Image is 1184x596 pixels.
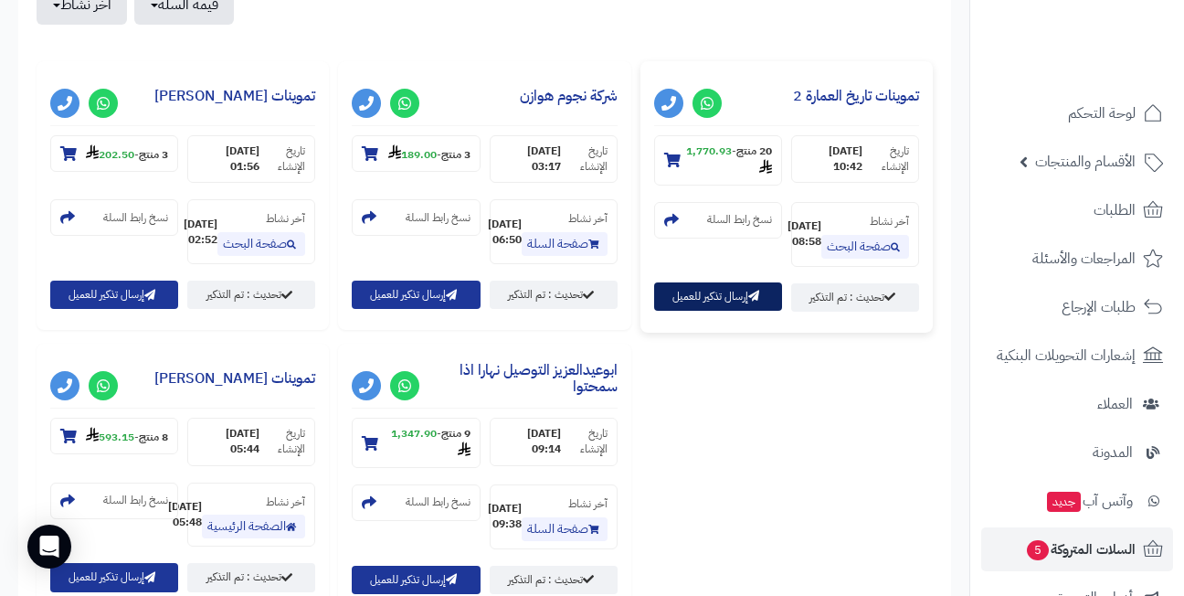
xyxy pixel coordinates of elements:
[981,334,1173,378] a: إشعارات التحويلات البنكية
[139,429,168,445] strong: 8 منتج
[86,146,134,163] strong: 202.50
[378,426,470,460] small: -
[86,144,168,163] small: -
[997,343,1136,368] span: إشعارات التحويلات البنكية
[561,144,608,175] small: تاريخ الإنشاء
[259,144,306,175] small: تاريخ الإنشاء
[981,479,1173,523] a: وآتس آبجديد
[352,566,480,594] button: إرسال تذكير للعميل
[406,210,470,226] small: نسخ رابط السلة
[1027,540,1049,560] span: 5
[520,85,618,107] a: شركة نجوم هوازن
[981,188,1173,232] a: الطلبات
[50,418,178,454] section: 8 منتج-593.15
[500,426,562,457] strong: [DATE] 09:14
[259,426,306,457] small: تاريخ الإنشاء
[187,563,315,591] a: تحديث : تم التذكير
[561,426,608,457] small: تاريخ الإنشاء
[1045,488,1133,514] span: وآتس آب
[1032,246,1136,271] span: المراجعات والأسئلة
[1025,537,1136,562] span: السلات المتروكة
[490,566,618,594] a: تحديث : تم التذكير
[1097,391,1133,417] span: العملاء
[197,144,259,175] strong: [DATE] 01:56
[154,85,315,107] a: تموينات [PERSON_NAME]
[981,431,1173,474] a: المدونة
[139,146,168,163] strong: 3 منتج
[154,367,315,389] a: تموينات [PERSON_NAME]
[168,499,202,530] strong: [DATE] 05:48
[488,501,522,532] strong: [DATE] 09:38
[736,143,772,159] strong: 20 منتج
[862,144,909,175] small: تاريخ الإنشاء
[441,425,470,442] strong: 9 منتج
[1062,294,1136,320] span: طلبات الإرجاع
[981,91,1173,135] a: لوحة التحكم
[460,359,618,398] a: ابوعيدالعزيز التوصيل نهارا اذا سمحتوا
[187,281,315,309] a: تحديث : تم التذكير
[184,217,217,248] strong: [DATE] 02:52
[488,217,522,248] strong: [DATE] 06:50
[391,425,470,460] strong: 1,347.90
[388,144,470,163] small: -
[981,382,1173,426] a: العملاء
[103,210,168,226] small: نسخ رابط السلة
[654,202,782,239] section: نسخ رابط السلة
[981,527,1173,571] a: السلات المتروكة5
[793,85,919,107] a: تموينات تاريخ العمارة 2
[266,210,305,227] small: آخر نشاط
[1068,101,1136,126] span: لوحة التحكم
[27,525,71,569] div: Open Intercom Messenger
[50,563,178,591] button: إرسال تذكير للعميل
[981,285,1173,329] a: طلبات الإرجاع
[86,427,168,445] small: -
[352,484,480,521] section: نسخ رابط السلة
[707,212,772,228] small: نسخ رابط السلة
[522,232,608,256] a: صفحة السلة
[522,517,608,541] a: صفحة السلة
[654,282,782,311] button: إرسال تذكير للعميل
[50,199,178,236] section: نسخ رابط السلة
[352,199,480,236] section: نسخ رابط السلة
[801,144,863,175] strong: [DATE] 10:42
[681,144,772,177] small: -
[50,483,178,519] section: نسخ رابط السلة
[202,515,305,538] a: الصفحة الرئيسية
[1060,47,1167,85] img: logo-2.png
[197,426,259,457] strong: [DATE] 05:44
[791,283,919,312] a: تحديث : تم التذكير
[788,218,821,250] strong: [DATE] 08:58
[352,418,480,468] section: 9 منتج-1,347.90
[86,429,134,445] strong: 593.15
[352,281,480,309] button: إرسال تذكير للعميل
[50,281,178,309] button: إرسال تذكير للعميل
[568,495,608,512] small: آخر نشاط
[981,237,1173,281] a: المراجعات والأسئلة
[568,210,608,227] small: آخر نشاط
[266,494,305,510] small: آخر نشاط
[490,281,618,309] a: تحديث : تم التذكير
[1094,197,1136,223] span: الطلبات
[352,135,480,172] section: 3 منتج-189.00
[1093,440,1133,465] span: المدونة
[654,135,782,186] section: 20 منتج-1,770.93
[441,146,470,163] strong: 3 منتج
[686,143,772,177] strong: 1,770.93
[217,232,305,256] a: صفحة البحث
[388,146,437,163] strong: 189.00
[103,493,168,508] small: نسخ رابط السلة
[1035,149,1136,175] span: الأقسام والمنتجات
[821,235,909,259] a: صفحة البحث
[50,135,178,172] section: 3 منتج-202.50
[870,213,909,229] small: آخر نشاط
[406,495,470,510] small: نسخ رابط السلة
[1047,492,1081,512] span: جديد
[500,144,562,175] strong: [DATE] 03:17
